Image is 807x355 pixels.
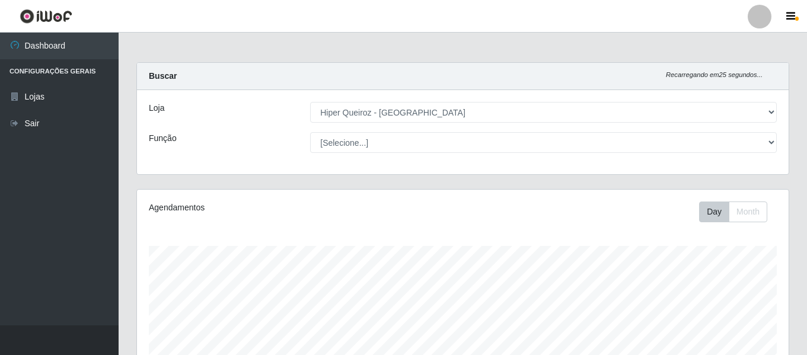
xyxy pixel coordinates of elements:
[149,71,177,81] strong: Buscar
[729,202,767,222] button: Month
[699,202,777,222] div: Toolbar with button groups
[20,9,72,24] img: CoreUI Logo
[666,71,763,78] i: Recarregando em 25 segundos...
[149,132,177,145] label: Função
[699,202,767,222] div: First group
[149,102,164,114] label: Loja
[699,202,729,222] button: Day
[149,202,400,214] div: Agendamentos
